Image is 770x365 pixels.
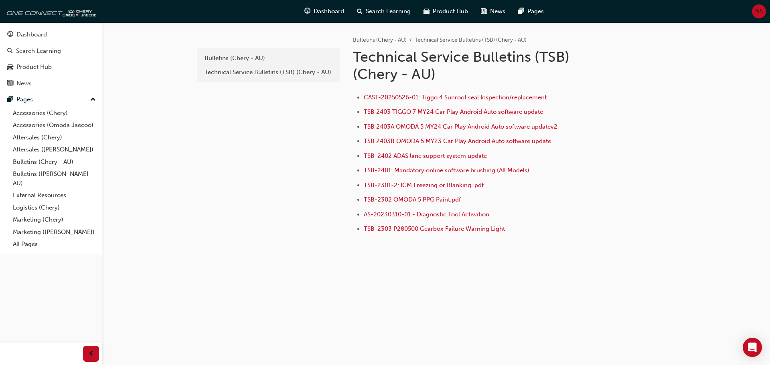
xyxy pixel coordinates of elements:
[16,79,32,88] div: News
[205,68,333,77] div: Technical Service Bulletins (TSB) (Chery - AU)
[90,95,96,105] span: up-icon
[415,36,527,45] li: Technical Service Bulletins (TSB) (Chery - AU)
[10,189,99,202] a: External Resources
[474,3,512,20] a: news-iconNews
[752,4,766,18] button: NS
[3,76,99,91] a: News
[512,3,550,20] a: pages-iconPages
[364,108,543,115] a: TSB 2403 TIGGO 7 MY24 Car Play Android Auto software update
[3,92,99,107] button: Pages
[353,36,407,43] a: Bulletins (Chery - AU)
[364,211,489,218] a: AS-20230310-01 - Diagnostic Tool Activation
[10,156,99,168] a: Bulletins (Chery - AU)
[366,7,411,16] span: Search Learning
[3,60,99,75] a: Product Hub
[417,3,474,20] a: car-iconProduct Hub
[205,54,333,63] div: Bulletins (Chery - AU)
[423,6,430,16] span: car-icon
[357,6,363,16] span: search-icon
[364,152,487,159] a: TSB-2402 ADAS lane support system update
[16,63,52,72] div: Product Hub
[364,94,547,101] a: CAST-20250526-01: Tiggo 4 Sunroof seal Inspection/replacement
[314,7,344,16] span: Dashboard
[16,46,61,56] div: Search Learning
[3,44,99,58] a: Search Learning
[364,123,557,130] a: TSB 2403A OMODA 5 MY24 Car Play Android Auto software updatev2
[88,349,94,359] span: prev-icon
[353,48,616,83] h1: Technical Service Bulletins (TSB) (Chery - AU)
[3,26,99,92] button: DashboardSearch LearningProduct HubNews
[518,6,524,16] span: pages-icon
[10,202,99,214] a: Logistics (Chery)
[4,3,96,19] img: oneconnect
[10,214,99,226] a: Marketing (Chery)
[364,167,529,174] a: TSB-2401: Mandatory online software brushing (All Models)
[364,196,461,203] a: TSB-2302 OMODA 5 PPG Paint.pdf
[481,6,487,16] span: news-icon
[10,119,99,131] a: Accessories (Omoda Jaecoo)
[3,27,99,42] a: Dashboard
[10,238,99,250] a: All Pages
[7,31,13,38] span: guage-icon
[364,225,505,232] a: TSB-2303 P280500 Gearbox Failure Warning Light
[10,107,99,119] a: Accessories (Chery)
[364,137,551,145] a: TSB 2403B OMODA 5 MY23 Car Play Android Auto software update
[10,168,99,189] a: Bulletins ([PERSON_NAME] - AU)
[7,64,13,71] span: car-icon
[490,7,505,16] span: News
[527,7,544,16] span: Pages
[7,96,13,103] span: pages-icon
[743,338,762,357] div: Open Intercom Messenger
[7,48,13,55] span: search-icon
[304,6,310,16] span: guage-icon
[201,65,337,79] a: Technical Service Bulletins (TSB) (Chery - AU)
[16,30,47,39] div: Dashboard
[364,181,484,189] a: TSB-2301-2: ICM Freezing or Blanking .pdf
[201,51,337,65] a: Bulletins (Chery - AU)
[16,95,33,104] div: Pages
[298,3,351,20] a: guage-iconDashboard
[10,131,99,144] a: Aftersales (Chery)
[755,7,763,16] span: NS
[7,80,13,87] span: news-icon
[433,7,468,16] span: Product Hub
[10,226,99,238] a: Marketing ([PERSON_NAME])
[351,3,417,20] a: search-iconSearch Learning
[10,143,99,156] a: Aftersales ([PERSON_NAME])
